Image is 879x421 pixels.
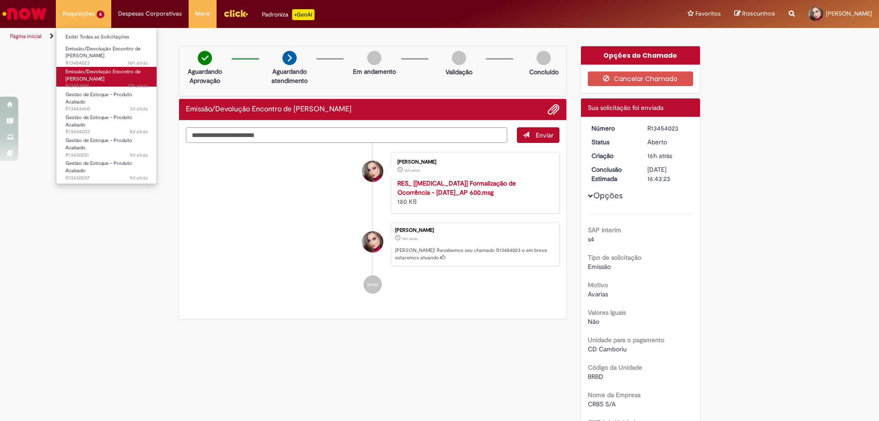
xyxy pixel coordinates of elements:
div: 180 KB [397,179,550,206]
span: [PERSON_NAME] [826,10,872,17]
time: 27/08/2025 17:43:19 [647,152,672,160]
span: Requisições [63,9,95,18]
p: Validação [445,67,472,77]
div: [PERSON_NAME] [397,159,550,165]
a: RES_ [[MEDICAL_DATA]] Formalização de Ocorrência - [DATE]_AP 600.msg [397,179,516,197]
dt: Criação [585,151,641,160]
span: CRBS S/A [588,400,616,408]
span: 8d atrás [130,128,148,135]
span: 9d atrás [130,175,148,181]
a: Página inicial [10,33,42,40]
span: Rascunhos [742,9,775,18]
span: Avarias [588,290,608,298]
span: Despesas Corporativas [118,9,182,18]
span: 6 [97,11,104,18]
p: Concluído [529,67,559,77]
div: Opções do Chamado [581,46,700,65]
span: 16h atrás [404,168,420,173]
a: Aberto R13434203 : Gestão de Estoque – Produto Acabado [56,113,157,132]
span: R13454023 [65,60,148,67]
span: Favoritos [695,9,721,18]
button: Enviar [517,127,559,143]
div: Luiza Dos Santos Dexheimer [362,161,383,182]
textarea: Digite sua mensagem aqui... [186,127,507,143]
li: Luiza Dos Santos Dexheimer [186,223,559,267]
div: [PERSON_NAME] [395,228,554,233]
span: R13434203 [65,128,148,136]
b: SAP Interim [588,226,621,234]
span: Emissão [588,262,611,271]
img: img-circle-grey.png [367,51,381,65]
a: Aberto R13430207 : Gestão de Estoque – Produto Acabado [56,159,157,178]
time: 27/08/2025 17:37:52 [128,82,148,89]
p: Aguardando atendimento [267,67,312,85]
span: Gestão de Estoque – Produto Acabado [65,160,132,174]
div: 27/08/2025 17:43:19 [647,151,690,160]
span: Gestão de Estoque – Produto Acabado [65,137,132,151]
p: Aguardando Aprovação [183,67,227,85]
span: R13430207 [65,175,148,182]
p: [PERSON_NAME]! Recebemos seu chamado R13454023 e em breve estaremos atuando. [395,247,554,261]
div: [DATE] 16:43:23 [647,165,690,183]
a: Exibir Todas as Solicitações [56,32,157,42]
h2: Emissão/Devolução Encontro de Contas Fornecedor Histórico de tíquete [186,105,352,114]
ul: Histórico de tíquete [186,143,559,303]
time: 19/08/2025 17:56:27 [130,152,148,159]
img: click_logo_yellow_360x200.png [223,6,248,20]
span: Não [588,317,599,326]
a: Aberto R13454023 : Emissão/Devolução Encontro de Contas Fornecedor [56,44,157,64]
div: Luiza Dos Santos Dexheimer [362,231,383,252]
p: Em andamento [353,67,396,76]
span: R13453991 [65,82,148,90]
b: Unidade para o pagamento [588,336,664,344]
div: R13454023 [647,124,690,133]
time: 27/08/2025 17:43:21 [128,60,148,66]
span: Gestão de Estoque – Produto Acabado [65,91,132,105]
ul: Requisições [56,27,157,184]
p: +GenAi [292,9,315,20]
span: Gestão de Estoque – Produto Acabado [65,114,132,128]
dt: Número [585,124,641,133]
dt: Conclusão Estimada [585,165,641,183]
img: ServiceNow [1,5,48,23]
a: Aberto R13453991 : Emissão/Devolução Encontro de Contas Fornecedor [56,67,157,87]
dt: Status [585,137,641,147]
button: Cancelar Chamado [588,71,694,86]
button: Adicionar anexos [548,104,559,115]
div: Padroniza [262,9,315,20]
span: Enviar [536,131,553,139]
b: Valores Iguais [588,308,626,317]
b: Tipo de solicitação [588,253,641,262]
b: Código da Unidade [588,363,642,372]
img: check-circle-green.png [198,51,212,65]
span: 9d atrás [130,152,148,159]
img: img-circle-grey.png [452,51,466,65]
b: Nome da Empresa [588,391,640,399]
span: 16h atrás [647,152,672,160]
span: More [195,9,210,18]
time: 27/08/2025 17:43:15 [404,168,420,173]
div: Aberto [647,137,690,147]
time: 20/08/2025 20:42:07 [130,128,148,135]
img: arrow-next.png [282,51,297,65]
img: img-circle-grey.png [537,51,551,65]
time: 25/08/2025 10:41:05 [130,105,148,112]
span: R13430251 [65,152,148,159]
span: s4 [588,235,594,243]
span: 16h atrás [128,60,148,66]
span: 16h atrás [402,236,418,241]
b: Motivo [588,281,608,289]
ul: Trilhas de página [7,28,579,45]
span: 3d atrás [130,105,148,112]
a: Aberto R13443460 : Gestão de Estoque – Produto Acabado [56,90,157,109]
span: Emissão/Devolução Encontro de [PERSON_NAME] [65,45,141,60]
a: Aberto R13430251 : Gestão de Estoque – Produto Acabado [56,136,157,155]
time: 27/08/2025 17:43:19 [402,236,418,241]
time: 19/08/2025 17:46:40 [130,175,148,181]
span: BRBD [588,372,603,381]
a: Rascunhos [734,10,775,18]
span: CD Camboriu [588,345,627,353]
span: Sua solicitação foi enviada [588,104,663,112]
span: 17h atrás [128,82,148,89]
